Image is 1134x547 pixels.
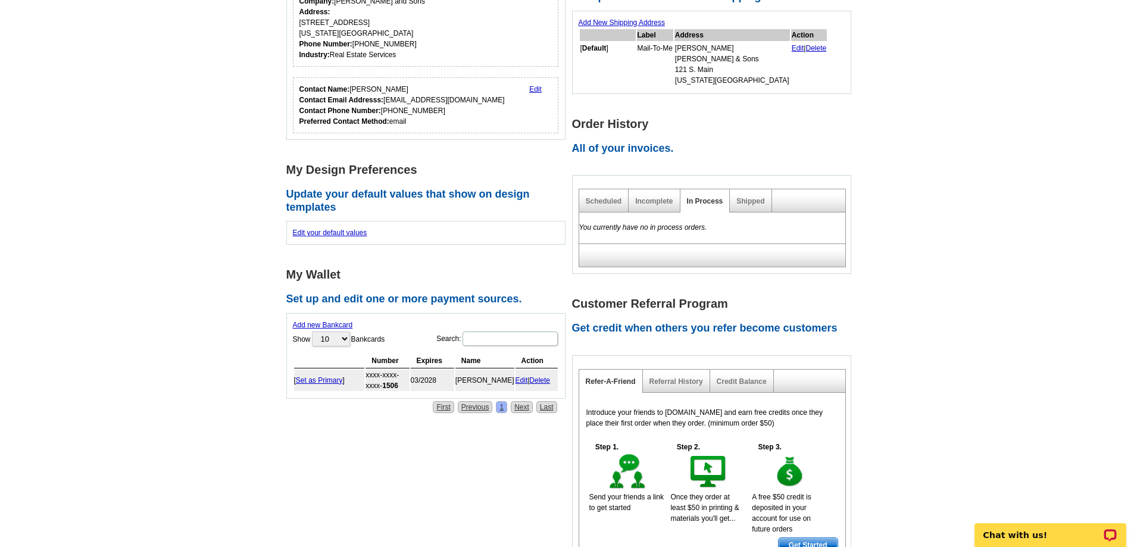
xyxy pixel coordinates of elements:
a: Shipped [736,197,764,205]
select: ShowBankcards [312,332,350,346]
a: 1 [496,401,507,413]
a: Edit your default values [293,229,367,237]
label: Search: [436,330,558,347]
strong: Address: [299,8,330,16]
a: Set as Primary [296,376,343,385]
th: Expires [411,354,454,368]
img: step-2.gif [688,452,729,492]
b: Default [582,44,607,52]
a: Delete [805,44,826,52]
h1: My Design Preferences [286,164,572,176]
strong: Contact Email Addresss: [299,96,384,104]
a: Edit [529,85,542,93]
a: Edit [516,376,528,385]
a: Referral History [649,377,703,386]
p: Introduce your friends to [DOMAIN_NAME] and earn free credits once they place their first order w... [586,407,838,429]
th: Address [674,29,790,41]
h5: Step 1. [589,442,625,452]
img: step-1.gif [607,452,648,492]
h2: All of your invoices. [572,142,858,155]
th: Name [455,354,514,368]
td: [PERSON_NAME] [PERSON_NAME] & Sons 121 S. Main [US_STATE][GEOGRAPHIC_DATA] [674,42,790,86]
h1: My Wallet [286,268,572,281]
a: First [433,401,454,413]
h1: Customer Referral Program [572,298,858,310]
td: [PERSON_NAME] [455,370,514,391]
h5: Step 2. [670,442,706,452]
th: Label [637,29,673,41]
th: Action [516,354,558,368]
td: 03/2028 [411,370,454,391]
strong: 1506 [382,382,398,390]
a: Next [511,401,533,413]
a: Refer-A-Friend [586,377,636,386]
td: | [791,42,827,86]
th: Action [791,29,827,41]
label: Show Bankcards [293,330,385,348]
span: Once they order at least $50 in printing & materials you'll get... [670,493,739,523]
td: Mail-To-Me [637,42,673,86]
h5: Step 3. [752,442,788,452]
a: Scheduled [586,197,622,205]
em: You currently have no in process orders. [579,223,707,232]
div: [PERSON_NAME] [EMAIL_ADDRESS][DOMAIN_NAME] [PHONE_NUMBER] email [299,84,505,127]
strong: Preferred Contact Method: [299,117,389,126]
a: Add new Bankcard [293,321,353,329]
a: Credit Balance [717,377,767,386]
h2: Get credit when others you refer become customers [572,322,858,335]
strong: Contact Name: [299,85,350,93]
strong: Contact Phone Number: [299,107,381,115]
a: Incomplete [635,197,673,205]
h2: Set up and edit one or more payment sources. [286,293,572,306]
h1: Order History [572,118,858,130]
a: Add New Shipping Address [579,18,665,27]
img: step-3.gif [770,452,811,492]
td: [ ] [580,42,636,86]
input: Search: [463,332,558,346]
span: Send your friends a link to get started [589,493,664,512]
h2: Update your default values that show on design templates [286,188,572,214]
span: A free $50 credit is deposited in your account for use on future orders [752,493,811,533]
a: Previous [458,401,493,413]
th: Number [365,354,409,368]
td: xxxx-xxxx-xxxx- [365,370,409,391]
strong: Industry: [299,51,330,59]
iframe: LiveChat chat widget [967,510,1134,547]
div: Who should we contact regarding order issues? [293,77,559,133]
a: Delete [529,376,550,385]
a: Edit [792,44,804,52]
td: | [516,370,558,391]
a: Last [536,401,557,413]
a: In Process [687,197,723,205]
td: [ ] [294,370,365,391]
strong: Phone Number: [299,40,352,48]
